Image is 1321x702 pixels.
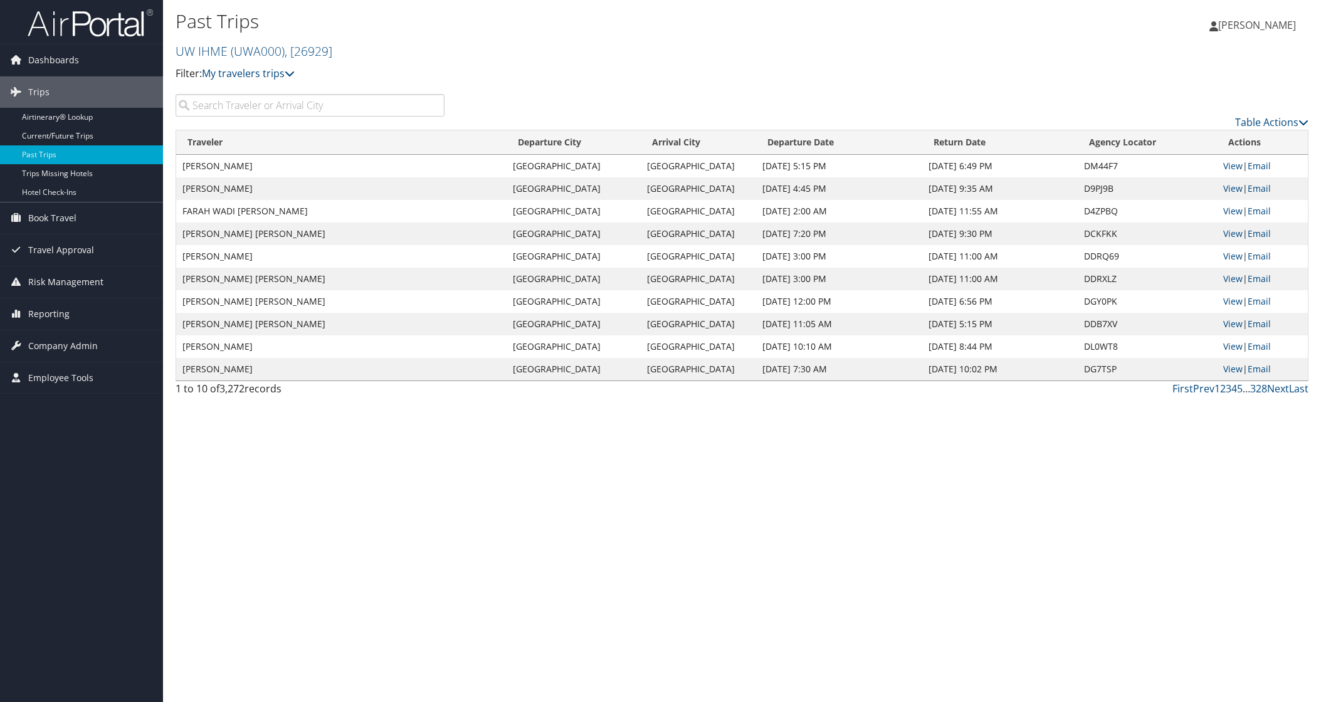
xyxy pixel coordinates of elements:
[1248,205,1271,217] a: Email
[28,234,94,266] span: Travel Approval
[922,130,1078,155] th: Return Date: activate to sort column ascending
[1217,268,1308,290] td: |
[176,66,931,82] p: Filter:
[1217,200,1308,223] td: |
[507,335,641,358] td: [GEOGRAPHIC_DATA]
[756,200,922,223] td: [DATE] 2:00 AM
[1223,295,1243,307] a: View
[641,130,756,155] th: Arrival City: activate to sort column ascending
[176,245,507,268] td: [PERSON_NAME]
[507,290,641,313] td: [GEOGRAPHIC_DATA]
[219,382,245,396] span: 3,272
[641,290,756,313] td: [GEOGRAPHIC_DATA]
[507,200,641,223] td: [GEOGRAPHIC_DATA]
[1223,363,1243,375] a: View
[1223,182,1243,194] a: View
[922,268,1078,290] td: [DATE] 11:00 AM
[1223,318,1243,330] a: View
[176,177,507,200] td: [PERSON_NAME]
[641,358,756,380] td: [GEOGRAPHIC_DATA]
[1078,130,1217,155] th: Agency Locator: activate to sort column ascending
[1250,382,1267,396] a: 328
[756,245,922,268] td: [DATE] 3:00 PM
[1078,245,1217,268] td: DDRQ69
[1248,250,1271,262] a: Email
[1209,6,1308,44] a: [PERSON_NAME]
[1078,358,1217,380] td: DG7TSP
[1237,382,1243,396] a: 5
[176,358,507,380] td: [PERSON_NAME]
[756,268,922,290] td: [DATE] 3:00 PM
[922,223,1078,245] td: [DATE] 9:30 PM
[176,381,445,402] div: 1 to 10 of records
[1223,340,1243,352] a: View
[1289,382,1308,396] a: Last
[507,155,641,177] td: [GEOGRAPHIC_DATA]
[507,245,641,268] td: [GEOGRAPHIC_DATA]
[507,358,641,380] td: [GEOGRAPHIC_DATA]
[1193,382,1214,396] a: Prev
[28,330,98,362] span: Company Admin
[1217,130,1308,155] th: Actions
[176,94,445,117] input: Search Traveler or Arrival City
[1231,382,1237,396] a: 4
[922,358,1078,380] td: [DATE] 10:02 PM
[1078,177,1217,200] td: D9PJ9B
[641,335,756,358] td: [GEOGRAPHIC_DATA]
[756,223,922,245] td: [DATE] 7:20 PM
[1248,182,1271,194] a: Email
[285,43,332,60] span: , [ 26929 ]
[1248,228,1271,239] a: Email
[922,313,1078,335] td: [DATE] 5:15 PM
[28,76,50,108] span: Trips
[756,155,922,177] td: [DATE] 5:15 PM
[1248,160,1271,172] a: Email
[641,268,756,290] td: [GEOGRAPHIC_DATA]
[922,290,1078,313] td: [DATE] 6:56 PM
[1214,382,1220,396] a: 1
[1217,335,1308,358] td: |
[1217,155,1308,177] td: |
[641,245,756,268] td: [GEOGRAPHIC_DATA]
[641,177,756,200] td: [GEOGRAPHIC_DATA]
[1078,313,1217,335] td: DDB7XV
[1217,223,1308,245] td: |
[176,313,507,335] td: [PERSON_NAME] [PERSON_NAME]
[28,266,103,298] span: Risk Management
[922,200,1078,223] td: [DATE] 11:55 AM
[1248,295,1271,307] a: Email
[922,155,1078,177] td: [DATE] 6:49 PM
[922,245,1078,268] td: [DATE] 11:00 AM
[756,335,922,358] td: [DATE] 10:10 AM
[507,130,641,155] th: Departure City: activate to sort column ascending
[1217,358,1308,380] td: |
[1172,382,1193,396] a: First
[1078,290,1217,313] td: DGY0PK
[1248,273,1271,285] a: Email
[28,202,76,234] span: Book Travel
[1248,318,1271,330] a: Email
[1078,335,1217,358] td: DL0WT8
[922,177,1078,200] td: [DATE] 9:35 AM
[1078,268,1217,290] td: DDRXLZ
[756,358,922,380] td: [DATE] 7:30 AM
[1217,245,1308,268] td: |
[1217,313,1308,335] td: |
[1217,177,1308,200] td: |
[1248,363,1271,375] a: Email
[176,130,507,155] th: Traveler: activate to sort column ascending
[922,335,1078,358] td: [DATE] 8:44 PM
[176,290,507,313] td: [PERSON_NAME] [PERSON_NAME]
[1217,290,1308,313] td: |
[1243,382,1250,396] span: …
[1267,382,1289,396] a: Next
[176,43,332,60] a: UW IHME
[1223,250,1243,262] a: View
[231,43,285,60] span: ( UWA000 )
[1223,273,1243,285] a: View
[1235,115,1308,129] a: Table Actions
[756,177,922,200] td: [DATE] 4:45 PM
[507,313,641,335] td: [GEOGRAPHIC_DATA]
[28,8,153,38] img: airportal-logo.png
[641,313,756,335] td: [GEOGRAPHIC_DATA]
